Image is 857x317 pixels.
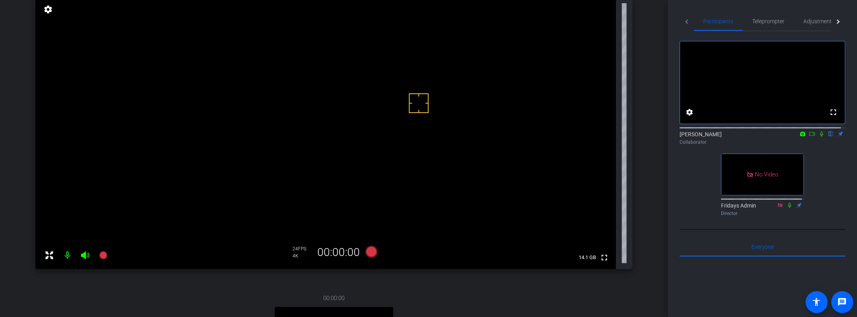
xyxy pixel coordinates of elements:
mat-icon: accessibility [812,297,821,307]
mat-icon: settings [685,108,694,117]
span: Participants [703,19,733,24]
span: 14.1 GB [576,253,599,262]
mat-icon: fullscreen [829,108,838,117]
span: Teleprompter [752,19,784,24]
span: 00:00:00 [323,294,345,302]
div: [PERSON_NAME] [680,130,845,146]
div: 4K [292,253,312,259]
div: 24 [292,246,312,252]
div: Collaborator [680,139,845,146]
span: Adjustments [803,19,835,24]
mat-icon: fullscreen [600,253,609,262]
div: Fridays Admin [721,202,804,217]
span: No Video [755,171,778,178]
div: 00:00:00 [312,246,365,259]
div: Director [721,210,804,217]
span: FPS [298,246,306,252]
span: Everyone [751,244,774,250]
mat-icon: settings [43,5,54,14]
mat-icon: flip [826,130,836,137]
mat-icon: message [837,297,847,307]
